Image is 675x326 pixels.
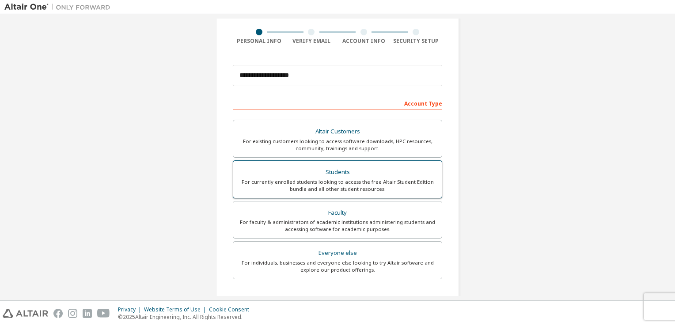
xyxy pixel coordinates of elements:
div: For currently enrolled students looking to access the free Altair Student Edition bundle and all ... [239,178,436,193]
div: Students [239,166,436,178]
p: © 2025 Altair Engineering, Inc. All Rights Reserved. [118,313,254,321]
div: Website Terms of Use [144,306,209,313]
div: For existing customers looking to access software downloads, HPC resources, community, trainings ... [239,138,436,152]
div: Faculty [239,207,436,219]
div: Account Info [337,38,390,45]
div: For individuals, businesses and everyone else looking to try Altair software and explore our prod... [239,259,436,273]
div: Security Setup [390,38,443,45]
img: linkedin.svg [83,309,92,318]
div: Your Profile [233,292,442,307]
img: youtube.svg [97,309,110,318]
div: Cookie Consent [209,306,254,313]
div: Privacy [118,306,144,313]
img: instagram.svg [68,309,77,318]
div: For faculty & administrators of academic institutions administering students and accessing softwa... [239,219,436,233]
div: Account Type [233,96,442,110]
img: facebook.svg [53,309,63,318]
img: altair_logo.svg [3,309,48,318]
div: Everyone else [239,247,436,259]
img: Altair One [4,3,115,11]
div: Personal Info [233,38,285,45]
div: Altair Customers [239,125,436,138]
div: Verify Email [285,38,338,45]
